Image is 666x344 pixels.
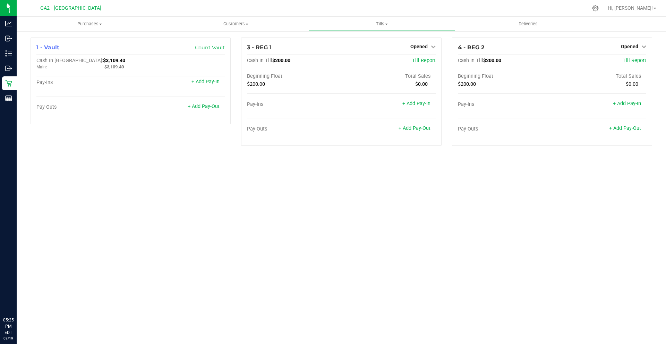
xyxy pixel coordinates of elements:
inline-svg: Reports [5,95,12,102]
div: Beginning Float [247,73,341,79]
inline-svg: Analytics [5,20,12,27]
span: Opened [410,44,428,49]
div: Total Sales [341,73,436,79]
span: Hi, [PERSON_NAME]! [608,5,653,11]
a: Deliveries [455,17,601,31]
a: Till Report [412,58,436,64]
inline-svg: Inbound [5,35,12,42]
a: Purchases [17,17,163,31]
a: + Add Pay-Out [188,103,220,109]
inline-svg: Retail [5,80,12,87]
a: + Add Pay-Out [609,125,641,131]
div: Pay-Outs [36,104,131,110]
div: Total Sales [552,73,646,79]
a: + Add Pay-In [613,101,641,107]
a: Count Vault [195,44,225,51]
span: Customers [163,21,308,27]
div: Pay-Outs [247,126,341,132]
span: Main: [36,65,47,69]
div: Pay-Ins [247,101,341,108]
inline-svg: Inventory [5,50,12,57]
a: + Add Pay-In [191,79,220,85]
span: Purchases [17,21,163,27]
div: Pay-Outs [458,126,552,132]
div: Manage settings [591,5,600,11]
span: $200.00 [272,58,290,64]
a: + Add Pay-In [402,101,430,107]
span: Cash In Till [247,58,272,64]
span: Opened [621,44,638,49]
span: $0.00 [626,81,638,87]
span: $3,109.40 [104,64,124,69]
span: $3,109.40 [103,58,125,64]
span: Tills [309,21,454,27]
span: $200.00 [458,81,476,87]
span: Cash In [GEOGRAPHIC_DATA]: [36,58,103,64]
a: Customers [163,17,309,31]
span: 1 - Vault [36,44,59,51]
span: $200.00 [247,81,265,87]
a: + Add Pay-Out [399,125,430,131]
a: Till Report [623,58,646,64]
span: Deliveries [509,21,547,27]
span: Cash In Till [458,58,483,64]
span: $200.00 [483,58,501,64]
a: Tills [309,17,455,31]
span: 3 - REG 1 [247,44,272,51]
p: 09/19 [3,336,14,341]
div: Beginning Float [458,73,552,79]
div: Pay-Ins [458,101,552,108]
div: Pay-Ins [36,79,131,86]
p: 05:25 PM EDT [3,317,14,336]
span: 4 - REG 2 [458,44,484,51]
iframe: Resource center [7,288,28,309]
span: $0.00 [415,81,428,87]
span: GA2 - [GEOGRAPHIC_DATA] [40,5,101,11]
inline-svg: Outbound [5,65,12,72]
